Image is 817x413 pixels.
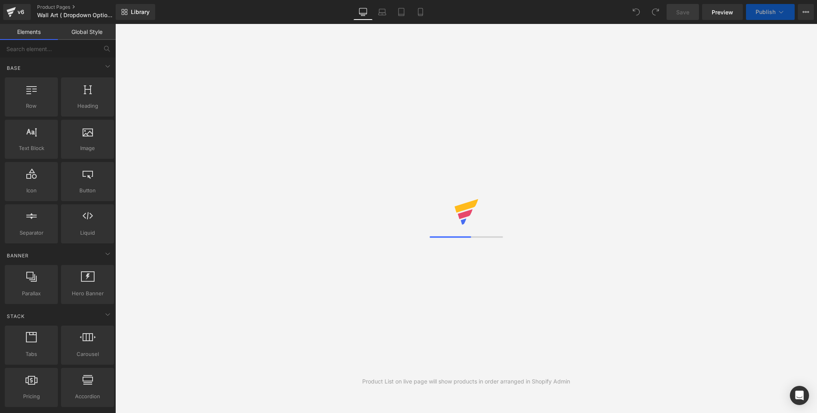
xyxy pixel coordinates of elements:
[756,9,776,15] span: Publish
[58,24,116,40] a: Global Style
[676,8,689,16] span: Save
[16,7,26,17] div: v6
[746,4,795,20] button: Publish
[63,186,112,195] span: Button
[7,392,55,401] span: Pricing
[63,289,112,298] span: Hero Banner
[6,312,26,320] span: Stack
[392,4,411,20] a: Tablet
[798,4,814,20] button: More
[116,4,155,20] a: New Library
[702,4,743,20] a: Preview
[373,4,392,20] a: Laptop
[3,4,31,20] a: v6
[362,377,570,386] div: Product List on live page will show products in order arranged in Shopify Admin
[7,350,55,358] span: Tabs
[131,8,150,16] span: Library
[7,229,55,237] span: Separator
[7,289,55,298] span: Parallax
[647,4,663,20] button: Redo
[7,102,55,110] span: Row
[790,386,809,405] div: Open Intercom Messenger
[628,4,644,20] button: Undo
[63,229,112,237] span: Liquid
[63,350,112,358] span: Carousel
[7,186,55,195] span: Icon
[7,144,55,152] span: Text Block
[37,4,128,10] a: Product Pages
[63,144,112,152] span: Image
[411,4,430,20] a: Mobile
[63,102,112,110] span: Heading
[6,64,22,72] span: Base
[6,252,30,259] span: Banner
[712,8,733,16] span: Preview
[63,392,112,401] span: Accordion
[353,4,373,20] a: Desktop
[37,12,112,18] span: Wall Art ( Dropdown Options)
